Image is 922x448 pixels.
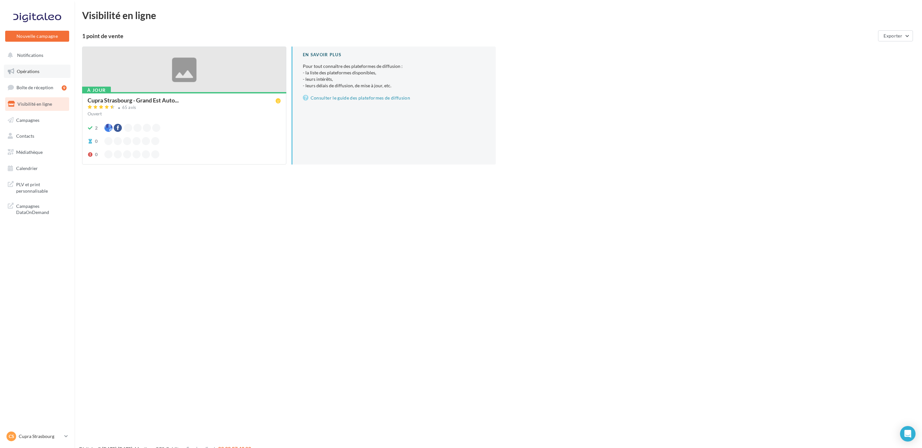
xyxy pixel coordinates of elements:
[16,85,53,90] span: Boîte de réception
[17,69,39,74] span: Opérations
[122,105,136,110] div: 65 avis
[9,433,14,440] span: CS
[900,426,916,442] div: Open Intercom Messenger
[17,52,43,58] span: Notifications
[62,85,67,91] div: 9
[4,129,70,143] a: Contacts
[4,97,70,111] a: Visibilité en ligne
[303,69,485,76] li: - la liste des plateformes disponibles,
[5,31,69,42] button: Nouvelle campagne
[88,111,102,116] span: Ouvert
[82,10,914,20] div: Visibilité en ligne
[4,113,70,127] a: Campagnes
[4,162,70,175] a: Calendrier
[4,48,68,62] button: Notifications
[88,97,179,103] span: Cupra Strasbourg - Grand Est Auto...
[88,104,281,112] a: 65 avis
[4,65,70,78] a: Opérations
[4,80,70,94] a: Boîte de réception9
[16,165,38,171] span: Calendrier
[884,33,902,38] span: Exporter
[95,125,98,131] div: 2
[16,149,43,155] span: Médiathèque
[5,430,69,443] a: CS Cupra Strasbourg
[303,82,485,89] li: - leurs délais de diffusion, de mise à jour, etc.
[303,76,485,82] li: - leurs intérêts,
[82,87,111,94] div: À jour
[878,30,913,41] button: Exporter
[16,180,67,194] span: PLV et print personnalisable
[19,433,62,440] p: Cupra Strasbourg
[4,199,70,218] a: Campagnes DataOnDemand
[17,101,52,107] span: Visibilité en ligne
[303,63,485,89] p: Pour tout connaître des plateformes de diffusion :
[4,177,70,197] a: PLV et print personnalisable
[16,133,34,139] span: Contacts
[95,138,98,144] div: 0
[4,145,70,159] a: Médiathèque
[303,52,485,58] div: En savoir plus
[16,117,39,123] span: Campagnes
[82,33,875,39] div: 1 point de vente
[303,94,485,102] a: Consulter le guide des plateformes de diffusion
[95,151,98,158] div: 0
[16,202,67,216] span: Campagnes DataOnDemand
